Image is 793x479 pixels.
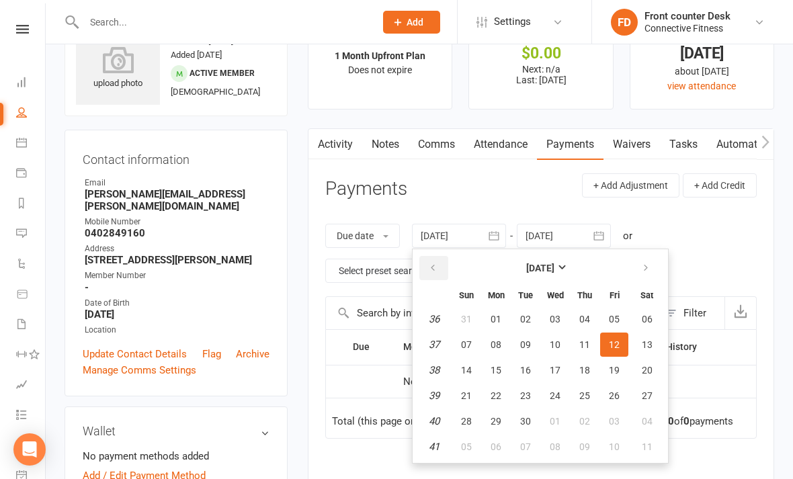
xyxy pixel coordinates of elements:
span: 20 [642,365,653,376]
span: 02 [520,314,531,324]
button: 14 [452,358,481,382]
button: 28 [452,409,481,433]
small: Thursday [577,290,592,300]
button: 02 [571,409,599,433]
div: [DATE] [642,46,761,60]
span: 16 [520,365,531,376]
button: 01 [541,409,569,433]
a: Attendance [464,129,537,160]
div: Front counter Desk [644,10,731,22]
em: 39 [429,390,440,402]
div: Date of Birth [85,297,269,310]
a: Activity [308,129,362,160]
span: 29 [491,416,501,427]
a: Waivers [603,129,660,160]
small: Saturday [640,290,653,300]
th: Due [347,330,397,364]
div: Mobile Number [85,216,269,228]
span: 03 [550,314,560,324]
time: Activated [DATE] [171,36,233,46]
button: 22 [482,384,510,408]
button: 21 [452,384,481,408]
a: People [16,99,46,129]
strong: [STREET_ADDRESS][PERSON_NAME] [85,254,269,266]
button: + Add Adjustment [582,173,679,198]
span: Add [407,17,423,28]
span: Does not expire [348,64,412,75]
span: 19 [609,365,620,376]
input: Search by invoice number [326,297,658,329]
button: 29 [482,409,510,433]
div: about [DATE] [642,64,761,79]
div: Connective Fitness [644,22,731,34]
button: 10 [541,333,569,357]
span: 18 [579,365,590,376]
div: Address [85,243,269,255]
a: Payments [537,129,603,160]
button: 09 [571,435,599,459]
button: 12 [600,333,628,357]
div: or [623,228,632,244]
div: Open Intercom Messenger [13,433,46,466]
td: No payments found. [397,365,591,398]
span: 09 [520,339,531,350]
span: 17 [550,365,560,376]
button: 02 [511,307,540,331]
div: Total (this page only): of [332,416,493,427]
button: 01 [482,307,510,331]
strong: [PERSON_NAME][EMAIL_ADDRESS][PERSON_NAME][DOMAIN_NAME] [85,188,269,212]
span: 21 [461,390,472,401]
span: 06 [491,441,501,452]
span: 28 [461,416,472,427]
button: 30 [511,409,540,433]
span: 30 [520,416,531,427]
span: 10 [609,441,620,452]
small: Wednesday [547,290,564,300]
input: Search... [80,13,366,32]
button: 10 [600,435,628,459]
a: Notes [362,129,409,160]
a: Update Contact Details [83,346,187,362]
button: 09 [511,333,540,357]
button: 27 [630,384,664,408]
button: 06 [630,307,664,331]
small: Sunday [459,290,474,300]
div: Location [85,324,269,337]
small: Friday [610,290,620,300]
em: 36 [429,313,440,325]
em: 37 [429,339,440,351]
span: 23 [520,390,531,401]
p: Next: n/a Last: [DATE] [481,64,600,85]
span: 11 [579,339,590,350]
span: 02 [579,416,590,427]
a: Product Sales [16,280,46,310]
a: Reports [16,189,46,220]
a: Flag [202,346,221,362]
button: 16 [511,358,540,382]
span: 03 [609,416,620,427]
span: 01 [550,416,560,427]
h3: Wallet [83,425,269,438]
span: 22 [491,390,501,401]
a: Automations [707,129,787,160]
span: 12 [609,339,620,350]
button: 17 [541,358,569,382]
button: 07 [511,435,540,459]
button: 08 [541,435,569,459]
div: Filter [683,305,706,321]
small: Tuesday [518,290,533,300]
span: 25 [579,390,590,401]
a: What's New [16,431,46,462]
time: Added [DATE] [171,50,222,60]
span: 01 [491,314,501,324]
a: Manage Comms Settings [83,362,196,378]
button: 06 [482,435,510,459]
button: 15 [482,358,510,382]
th: Membership [397,330,511,364]
span: [DEMOGRAPHIC_DATA] [171,87,260,97]
span: 10 [550,339,560,350]
button: 07 [452,333,481,357]
span: 24 [550,390,560,401]
th: History [660,330,735,364]
button: 18 [571,358,599,382]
